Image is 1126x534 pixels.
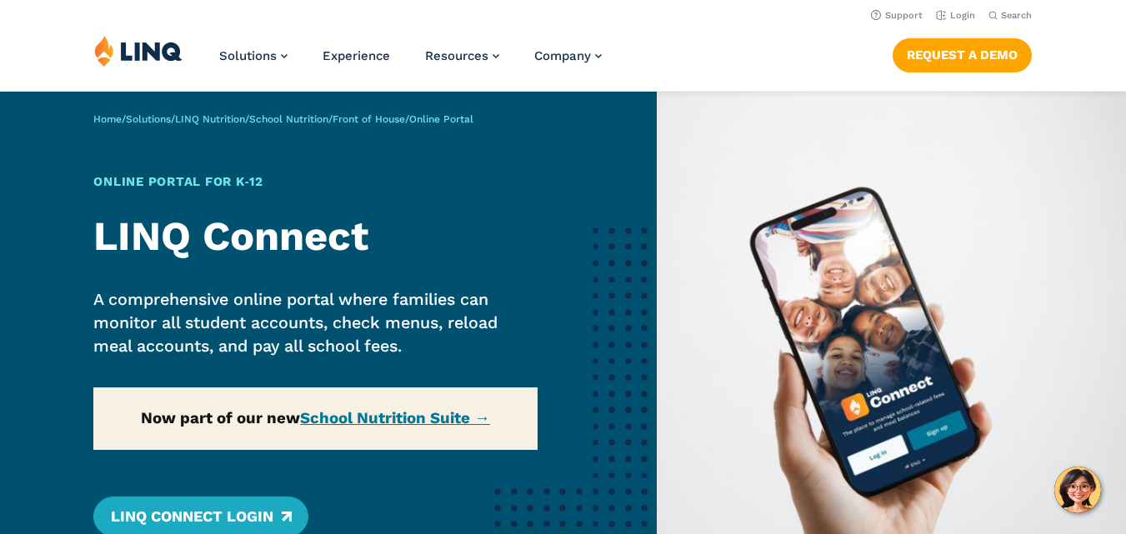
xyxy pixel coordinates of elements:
[175,113,245,125] a: LINQ Nutrition
[409,113,473,125] span: Online Portal
[893,35,1032,72] nav: Button Navigation
[425,48,488,63] span: Resources
[323,48,390,63] a: Experience
[534,48,591,63] span: Company
[425,48,499,63] a: Resources
[333,113,405,125] a: Front of House
[93,172,537,192] h1: Online Portal for K‑12
[936,10,975,21] a: Login
[219,48,288,63] a: Solutions
[93,113,473,125] span: / / / / /
[93,212,368,260] strong: LINQ Connect
[219,48,277,63] span: Solutions
[219,35,602,90] nav: Primary Navigation
[94,35,183,67] img: LINQ | K‑12 Software
[141,409,490,427] strong: Now part of our new
[249,113,328,125] a: School Nutrition
[988,9,1032,22] button: Open Search Bar
[93,113,122,125] a: Home
[534,48,602,63] a: Company
[1001,10,1032,21] span: Search
[126,113,171,125] a: Solutions
[93,288,537,359] p: A comprehensive online portal where families can monitor all student accounts, check menus, reloa...
[871,10,923,21] a: Support
[893,38,1032,72] a: Request a Demo
[1054,467,1101,513] button: Hello, have a question? Let’s chat.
